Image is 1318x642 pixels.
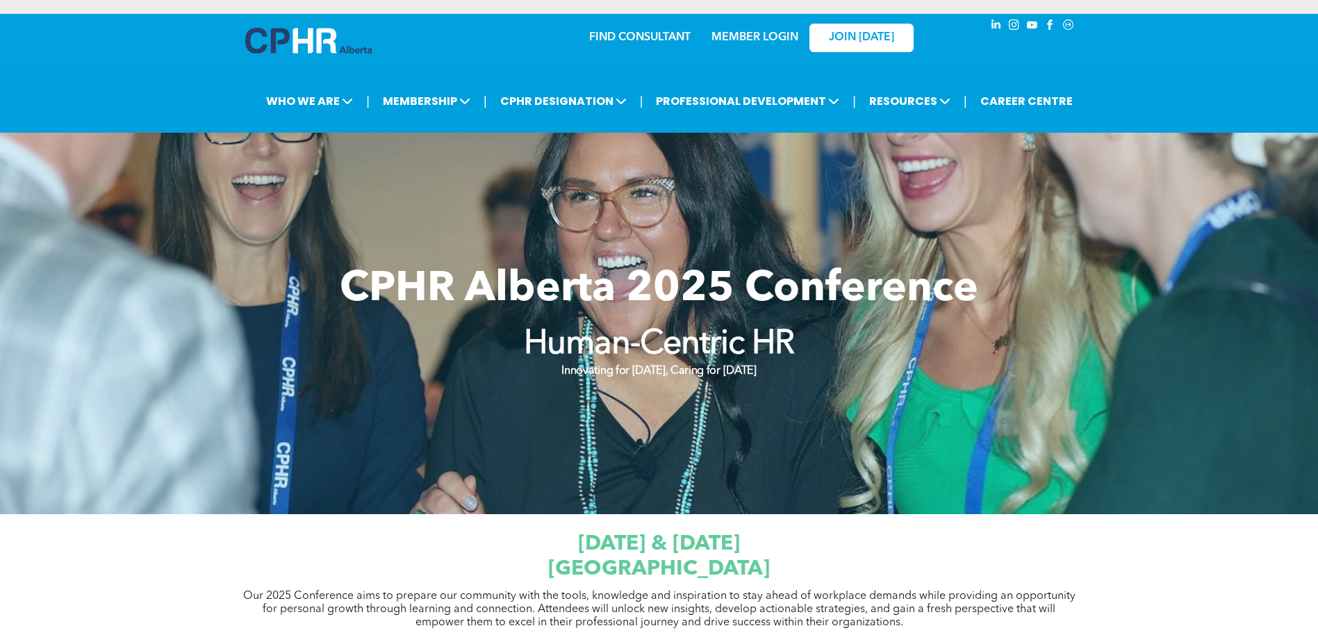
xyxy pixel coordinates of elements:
a: facebook [1043,17,1058,36]
span: CPHR Alberta 2025 Conference [340,269,978,311]
li: | [366,87,370,115]
a: MEMBER LOGIN [711,32,798,43]
strong: Human-Centric HR [524,328,795,361]
span: CPHR DESIGNATION [496,88,631,114]
span: RESOURCES [865,88,955,114]
li: | [484,87,487,115]
a: CAREER CENTRE [976,88,1077,114]
a: linkedin [989,17,1004,36]
span: Our 2025 Conference aims to prepare our community with the tools, knowledge and inspiration to st... [243,591,1076,628]
a: instagram [1007,17,1022,36]
li: | [640,87,643,115]
a: JOIN [DATE] [809,24,914,52]
span: [DATE] & [DATE] [578,534,740,554]
li: | [964,87,967,115]
strong: Innovating for [DATE], Caring for [DATE] [561,365,756,377]
span: [GEOGRAPHIC_DATA] [548,559,770,579]
img: A blue and white logo for cp alberta [245,28,372,53]
a: youtube [1025,17,1040,36]
li: | [852,87,856,115]
span: MEMBERSHIP [379,88,475,114]
a: FIND CONSULTANT [589,32,691,43]
a: Social network [1061,17,1076,36]
span: WHO WE ARE [262,88,357,114]
span: PROFESSIONAL DEVELOPMENT [652,88,843,114]
span: JOIN [DATE] [829,31,894,44]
